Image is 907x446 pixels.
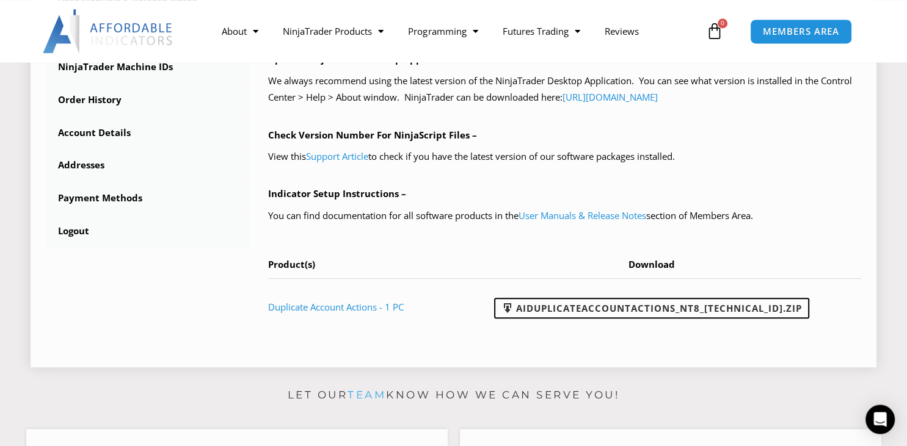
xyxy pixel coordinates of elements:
[494,298,809,318] a: AIDuplicateAccountActions_NT8_[TECHNICAL_ID].zip
[46,117,250,149] a: Account Details
[750,19,852,44] a: MEMBERS AREA
[563,91,658,103] a: [URL][DOMAIN_NAME]
[46,51,250,83] a: NinjaTrader Machine IDs
[396,17,490,45] a: Programming
[268,148,861,165] p: View this to check if you have the latest version of our software packages installed.
[209,17,703,45] nav: Menu
[26,386,881,405] p: Let our know how we can serve you!
[763,27,839,36] span: MEMBERS AREA
[46,215,250,247] a: Logout
[592,17,650,45] a: Reviews
[209,17,271,45] a: About
[348,389,386,401] a: team
[519,209,646,221] a: User Manuals & Release Notes
[490,17,592,45] a: Futures Trading
[268,129,477,141] b: Check Version Number For NinjaScript Files –
[271,17,396,45] a: NinjaTrader Products
[865,405,895,434] div: Open Intercom Messenger
[46,182,250,214] a: Payment Methods
[268,207,861,225] p: You can find documentation for all software products in the section of Members Area.
[268,258,315,270] span: Product(s)
[306,150,368,162] a: Support Article
[46,149,250,181] a: Addresses
[268,187,406,200] b: Indicator Setup Instructions –
[46,84,250,116] a: Order History
[268,73,861,107] p: We always recommend using the latest version of the NinjaTrader Desktop Application. You can see ...
[43,9,174,53] img: LogoAI | Affordable Indicators – NinjaTrader
[628,258,675,270] span: Download
[688,13,741,49] a: 0
[718,18,727,28] span: 0
[268,301,404,313] a: Duplicate Account Actions - 1 PC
